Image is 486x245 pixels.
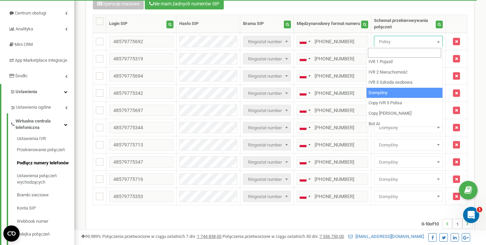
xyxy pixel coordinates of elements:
[17,202,74,215] a: Konta SIP
[374,156,443,168] span: Domyślny
[374,139,443,151] span: Domyślny
[374,173,443,185] span: Domyślny
[297,191,313,202] div: Telephone country code
[10,100,74,113] a: Ustawienia ogólne
[297,53,368,64] input: 512 345 678
[243,53,291,64] span: Ringostat number
[297,105,313,116] div: Telephone country code
[376,175,440,184] span: Domyślny
[297,105,368,116] input: 512 345 678
[297,156,368,168] input: 512 345 678
[245,72,289,81] span: Ringostat number
[16,104,51,111] span: Ustawienia ogólne
[245,140,289,150] span: Ringostat number
[16,26,33,31] span: Analityka
[297,70,368,82] input: 512 345 678
[422,212,473,236] nav: ...
[367,77,442,88] li: IVR 3 Szkoda osobowa
[463,207,479,223] iframe: Intercom live chat
[243,139,291,151] span: Ringostat number
[297,21,360,27] div: Międzynarodowy format numeru
[297,173,368,185] input: 512 345 678
[367,98,442,108] li: Copy IVR 5 Polisa
[243,156,291,168] span: Ringostat number
[17,169,74,189] a: Ustawienia połączeń wychodzących
[243,70,291,82] span: Ringostat number
[367,119,442,129] li: Bot AI
[297,122,368,133] input: 512 345 678
[176,15,240,33] th: Hasło SIP
[17,143,74,157] a: Przekierowanie połączeń
[243,173,291,185] span: Ringostat number
[374,18,436,30] div: Schemat przekierowywania połączeń
[17,136,74,144] a: Ustawienia IVR
[297,36,368,47] input: 512 345 678
[297,139,368,151] input: 512 345 678
[245,158,289,167] span: Ringostat number
[374,36,443,47] span: Polisy
[245,106,289,115] span: Ringostat number
[297,71,313,81] div: Telephone country code
[430,221,434,227] span: of
[376,192,440,201] span: Domyślny
[297,191,368,202] input: 512 345 678
[245,54,289,64] span: Ringostat number
[243,122,291,133] span: Ringostat number
[15,10,46,16] span: Centrum obsługi
[422,219,442,229] span: 0-10 10
[17,189,74,202] a: Bramki sieciowe
[10,113,74,133] a: Wirtualna centrala telefoniczna
[376,158,440,167] span: Domyślny
[15,42,33,47] span: Mini CRM
[376,37,440,47] span: Polisy
[17,215,74,228] a: Webhook numer
[197,234,221,239] u: 1 744 838,00
[376,140,440,150] span: Domyślny
[16,118,64,131] span: Wirtualna centrala telefoniczna
[17,228,74,241] a: Kolejka połączeń
[376,123,440,133] span: Domyślny
[297,87,368,99] input: 512 345 678
[81,234,101,239] span: 99,989%
[245,192,289,201] span: Ringostat number
[245,37,289,47] span: Ringostat number
[297,53,313,64] div: Telephone country code
[243,21,264,27] div: Brama SIP
[1,84,74,100] a: Ustawienia
[297,122,313,133] div: Telephone country code
[374,122,443,133] span: Domyślny
[245,175,289,184] span: Ringostat number
[297,139,313,150] div: Telephone country code
[367,57,442,67] li: IVR 1 Pojazd
[374,191,443,202] span: Domyślny
[243,36,291,47] span: Ringostat number
[243,105,291,116] span: Ringostat number
[16,89,37,94] span: Ustawienia
[15,58,67,63] span: App Marketplace integracje
[297,174,313,185] div: Telephone country code
[320,234,344,239] u: 7 556 750,00
[297,88,313,99] div: Telephone country code
[243,191,291,202] span: Ringostat number
[367,88,442,98] li: Domyślny
[367,67,442,78] li: IVR 2 Nieruchomość
[222,234,344,239] span: Połączenia przetworzone w ciągu ostatnich 30 dni :
[297,36,313,47] div: Telephone country code
[477,207,482,212] span: 1
[452,219,462,229] li: 1
[243,87,291,99] span: Ringostat number
[109,21,127,27] div: Login SIP
[245,123,289,133] span: Ringostat number
[102,234,221,239] span: Połączenia przetworzone w ciągu ostatnich 7 dni :
[245,89,289,98] span: Ringostat number
[17,157,74,170] a: Podłącz numery telefonów
[348,234,424,239] a: [EMAIL_ADDRESS][DOMAIN_NAME]
[367,108,442,119] li: Copy [PERSON_NAME]
[15,73,27,78] span: Środki
[3,225,20,242] button: Open CMP widget
[297,157,313,167] div: Telephone country code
